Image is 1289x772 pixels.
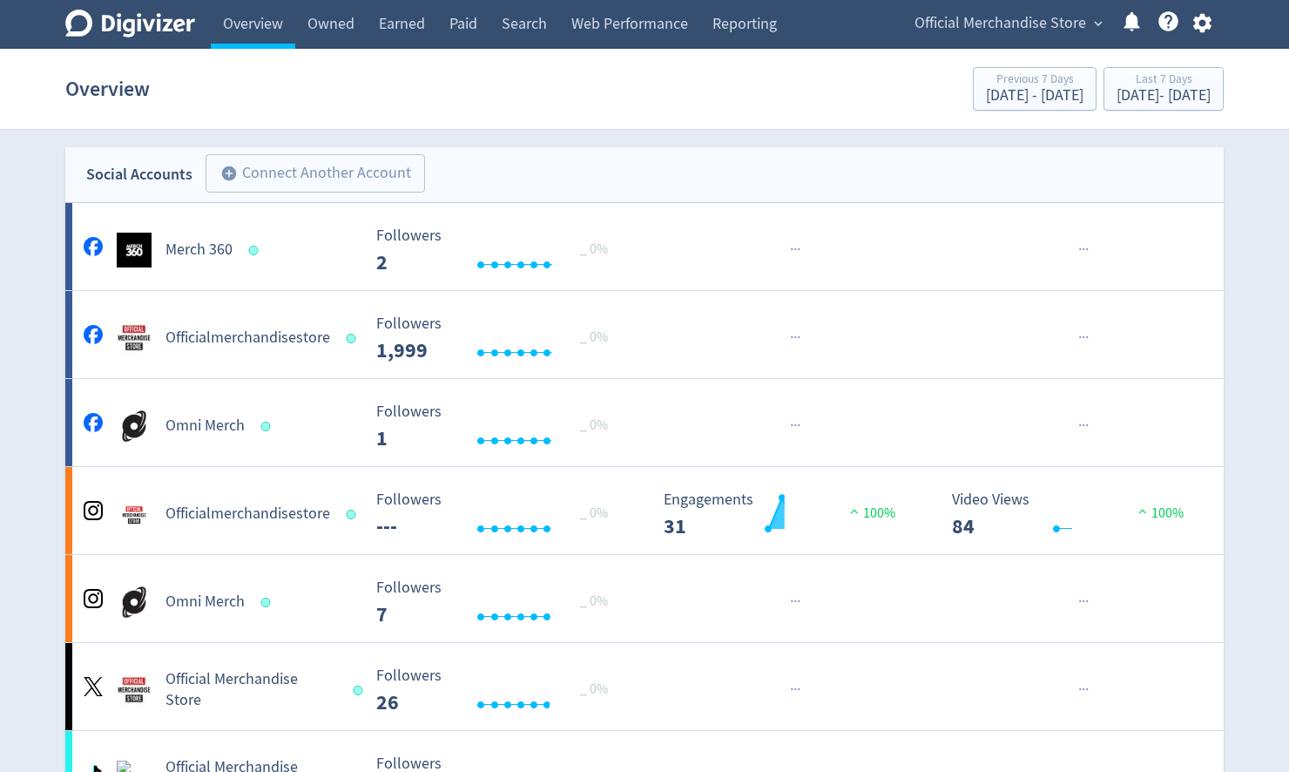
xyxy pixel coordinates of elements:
[368,315,629,362] svg: Followers ---
[1082,239,1085,261] span: ·
[1085,679,1089,701] span: ·
[793,239,797,261] span: ·
[580,681,608,698] span: _ 0%
[117,233,152,267] img: Merch 360 undefined
[793,591,797,613] span: ·
[192,157,425,193] a: Connect Another Account
[368,579,629,626] svg: Followers ---
[165,328,330,349] h5: Officialmerchandisestore
[790,415,793,437] span: ·
[580,240,608,258] span: _ 0%
[790,239,793,261] span: ·
[914,10,1086,37] span: Official Merchandise Store
[943,491,1205,538] svg: Video Views 84
[1103,67,1224,111] button: Last 7 Days[DATE]- [DATE]
[793,327,797,349] span: ·
[797,327,800,349] span: ·
[986,73,1083,88] div: Previous 7 Days
[220,165,238,182] span: add_circle
[1090,16,1106,31] span: expand_more
[117,497,152,532] img: Officialmerchandisestore undefined
[1082,327,1085,349] span: ·
[65,203,1224,290] a: Merch 360 undefinedMerch 360 Followers --- _ 0% Followers 2 ······
[793,679,797,701] span: ·
[249,246,264,255] span: Data last synced: 9 Oct 2025, 11:01am (AEDT)
[65,291,1224,378] a: Officialmerchandisestore undefinedOfficialmerchandisestore Followers --- _ 0% Followers 1,999 ······
[1082,679,1085,701] span: ·
[165,669,337,711] h5: Official Merchandise Store
[846,505,863,518] img: positive-performance.svg
[1117,88,1211,104] div: [DATE] - [DATE]
[65,643,1224,730] a: Official Merchandise Store undefinedOfficial Merchandise Store Followers --- _ 0% Followers 26 ··...
[1134,505,1184,522] span: 100%
[1085,239,1089,261] span: ·
[790,591,793,613] span: ·
[165,592,245,613] h5: Omni Merch
[117,585,152,620] img: Omni Merch undefined
[790,679,793,701] span: ·
[986,88,1083,104] div: [DATE] - [DATE]
[1082,415,1085,437] span: ·
[1117,73,1211,88] div: Last 7 Days
[846,505,895,522] span: 100%
[1085,327,1089,349] span: ·
[1085,415,1089,437] span: ·
[580,505,608,522] span: _ 0%
[206,154,425,193] button: Connect Another Account
[368,491,629,538] svg: Followers ---
[117,673,152,708] img: Official Merchandise Store undefined
[1078,679,1082,701] span: ·
[797,679,800,701] span: ·
[580,328,608,346] span: _ 0%
[908,10,1107,37] button: Official Merchandise Store
[580,593,608,610] span: _ 0%
[1078,327,1082,349] span: ·
[368,667,629,714] svg: Followers ---
[353,686,368,695] span: Data last synced: 9 Oct 2025, 11:01am (AEDT)
[261,598,276,607] span: Data last synced: 9 Oct 2025, 11:01am (AEDT)
[580,416,608,434] span: _ 0%
[368,227,629,274] svg: Followers ---
[65,555,1224,642] a: Omni Merch undefinedOmni Merch Followers --- _ 0% Followers 7 ······
[165,240,233,261] h5: Merch 360
[1078,591,1082,613] span: ·
[347,510,361,519] span: Data last synced: 9 Oct 2025, 11:01am (AEDT)
[973,67,1097,111] button: Previous 7 Days[DATE] - [DATE]
[117,321,152,356] img: Officialmerchandisestore undefined
[655,491,916,538] svg: Engagements 31
[117,409,152,444] img: Omni Merch undefined
[1085,591,1089,613] span: ·
[86,162,192,187] div: Social Accounts
[65,379,1224,466] a: Omni Merch undefinedOmni Merch Followers --- _ 0% Followers 1 ······
[1134,505,1151,518] img: positive-performance.svg
[165,416,245,437] h5: Omni Merch
[790,327,793,349] span: ·
[65,61,150,117] h1: Overview
[797,591,800,613] span: ·
[347,334,361,343] span: Data last synced: 9 Oct 2025, 11:01am (AEDT)
[165,504,330,525] h5: Officialmerchandisestore
[261,422,276,431] span: Data last synced: 9 Oct 2025, 11:01am (AEDT)
[1082,591,1085,613] span: ·
[1078,415,1082,437] span: ·
[1078,239,1082,261] span: ·
[797,239,800,261] span: ·
[368,403,629,450] svg: Followers ---
[797,415,800,437] span: ·
[793,415,797,437] span: ·
[65,467,1224,554] a: Officialmerchandisestore undefinedOfficialmerchandisestore Followers --- Followers --- _ 0% Engag...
